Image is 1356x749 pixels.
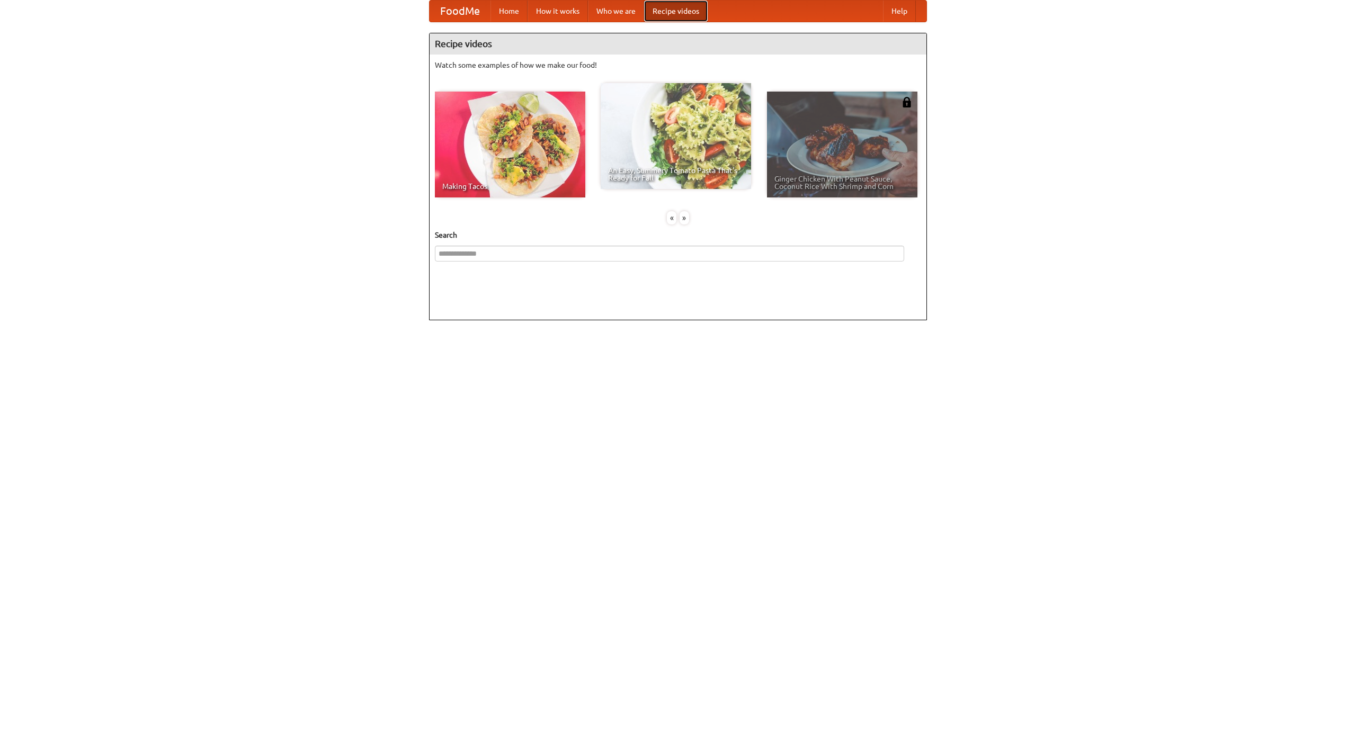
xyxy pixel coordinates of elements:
h4: Recipe videos [430,33,926,55]
a: Recipe videos [644,1,708,22]
a: Making Tacos [435,92,585,197]
a: Home [490,1,528,22]
a: An Easy, Summery Tomato Pasta That's Ready for Fall [601,83,751,189]
a: FoodMe [430,1,490,22]
a: How it works [528,1,588,22]
span: Making Tacos [442,183,578,190]
div: « [667,211,676,224]
img: 483408.png [902,97,912,107]
a: Who we are [588,1,644,22]
span: An Easy, Summery Tomato Pasta That's Ready for Fall [608,167,744,182]
p: Watch some examples of how we make our food! [435,60,921,70]
a: Help [883,1,916,22]
div: » [680,211,689,224]
h5: Search [435,230,921,240]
